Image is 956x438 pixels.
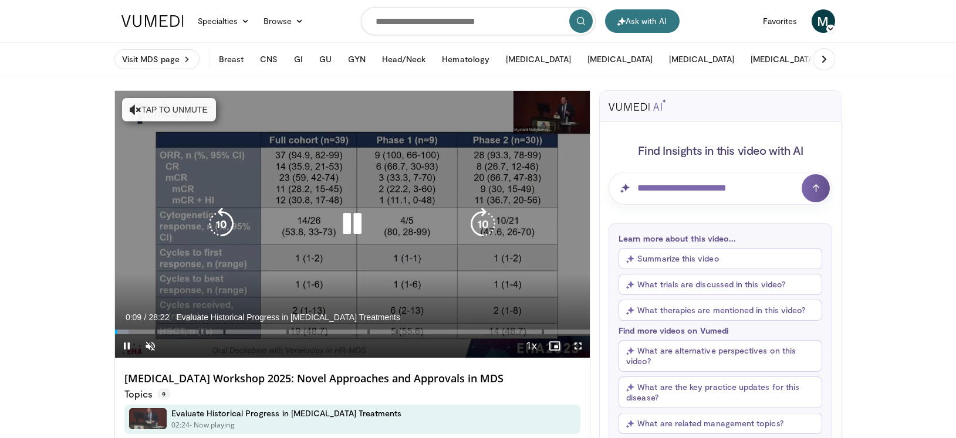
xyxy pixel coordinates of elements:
a: Favorites [756,9,805,33]
button: GYN [341,47,372,71]
a: Browse [256,9,310,33]
button: GU [312,47,339,71]
button: Enable picture-in-picture mode [543,334,566,358]
button: Summarize this video [619,248,822,269]
span: Evaluate Historical Progress in [MEDICAL_DATA] Treatments [176,312,400,322]
span: 28:22 [148,313,169,322]
h4: Evaluate Historical Progress in [MEDICAL_DATA] Treatments [171,408,402,419]
p: Topics [124,388,170,400]
button: Hematology [435,47,496,71]
button: GI [287,47,310,71]
button: Playback Rate [519,334,543,358]
img: vumedi-ai-logo.svg [609,99,666,111]
a: Specialties [191,9,257,33]
button: What are the key practice updates for this disease? [619,376,822,408]
p: 02:24 [171,420,190,430]
span: 9 [157,388,170,400]
a: Visit MDS page [114,49,200,69]
button: [MEDICAL_DATA] [662,47,741,71]
p: Learn more about this video... [619,233,822,243]
input: Question for AI [609,172,832,205]
button: [MEDICAL_DATA] [580,47,660,71]
button: Head/Neck [375,47,433,71]
a: M [812,9,835,33]
span: / [144,313,147,322]
button: What are alternative perspectives on this video? [619,340,822,372]
button: Fullscreen [566,334,590,358]
button: Pause [115,334,138,358]
button: [MEDICAL_DATA] [744,47,823,71]
button: Ask with AI [605,9,680,33]
button: What are related management topics? [619,413,822,434]
p: Find more videos on Vumedi [619,325,822,335]
p: - Now playing [190,420,235,430]
button: Breast [212,47,251,71]
span: 0:09 [126,313,141,322]
button: What trials are discussed in this video? [619,274,822,295]
img: VuMedi Logo [121,15,184,27]
h4: [MEDICAL_DATA] Workshop 2025: Novel Approaches and Approvals in MDS [124,372,581,385]
h4: Find Insights in this video with AI [609,142,832,158]
video-js: Video Player [115,91,590,358]
div: Progress Bar [115,330,590,334]
input: Search topics, interventions [361,7,596,35]
button: What therapies are mentioned in this video? [619,300,822,321]
button: Unmute [138,334,162,358]
button: [MEDICAL_DATA] [499,47,578,71]
button: CNS [253,47,285,71]
button: Tap to unmute [122,98,216,121]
